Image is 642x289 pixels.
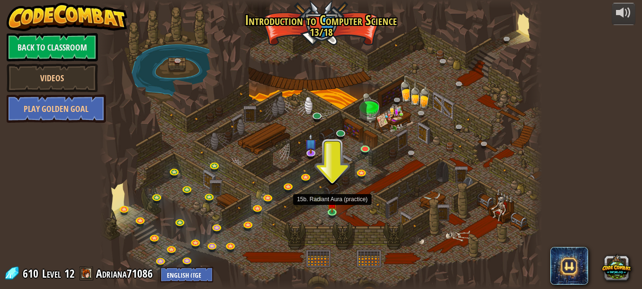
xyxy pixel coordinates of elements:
[7,3,128,31] img: CodeCombat - Learn how to code by playing a game
[7,64,98,92] a: Videos
[96,266,156,281] a: Adriana71086
[7,94,106,123] a: Play Golden Goal
[327,195,338,212] img: level-banner-unstarted.png
[7,33,98,61] a: Back to Classroom
[64,266,75,281] span: 12
[42,266,61,281] span: Level
[305,134,317,154] img: level-banner-unstarted-subscriber.png
[23,266,41,281] span: 610
[612,3,635,25] button: Adjust volume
